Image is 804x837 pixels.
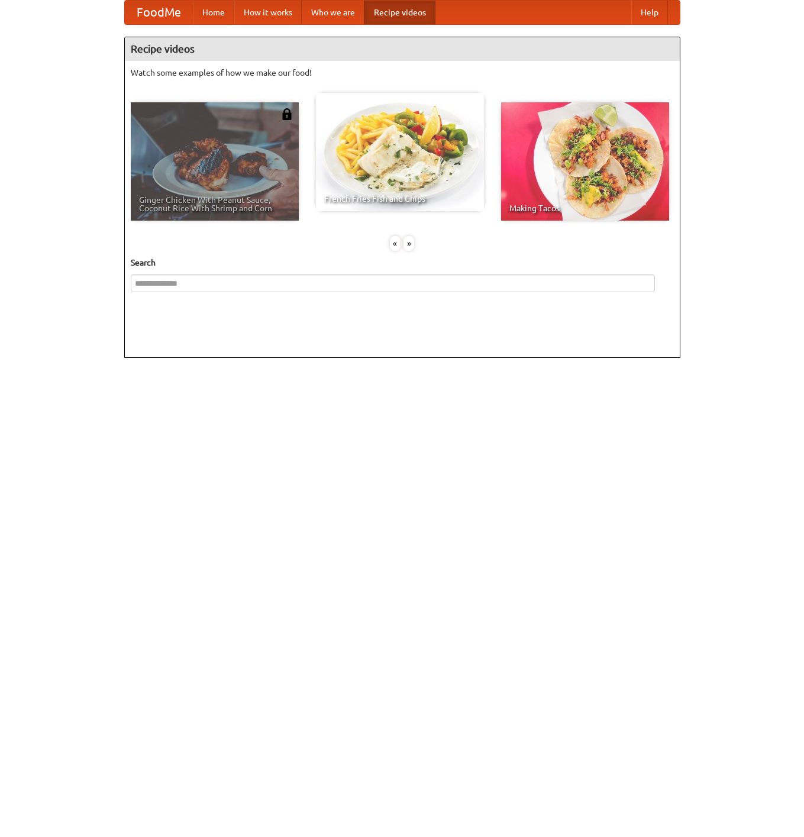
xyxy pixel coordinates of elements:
[509,204,661,212] span: Making Tacos
[234,1,302,24] a: How it works
[125,1,193,24] a: FoodMe
[403,236,414,251] div: »
[281,108,293,120] img: 483408.png
[302,1,364,24] a: Who we are
[390,236,401,251] div: «
[324,195,476,203] span: French Fries Fish and Chips
[501,102,669,221] a: Making Tacos
[193,1,234,24] a: Home
[131,67,674,79] p: Watch some examples of how we make our food!
[631,1,668,24] a: Help
[316,93,484,211] a: French Fries Fish and Chips
[364,1,435,24] a: Recipe videos
[125,37,680,61] h4: Recipe videos
[131,257,674,269] h5: Search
